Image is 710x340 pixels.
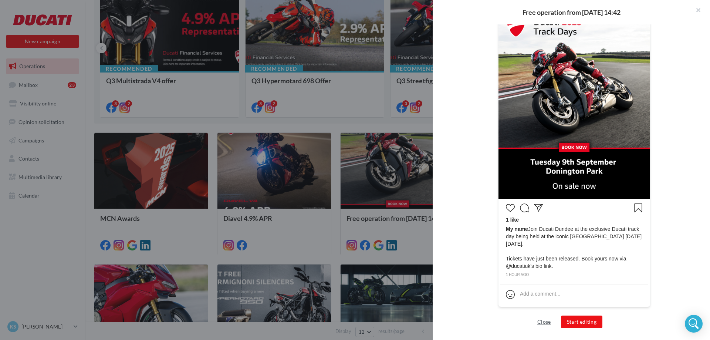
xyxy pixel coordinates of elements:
div: 1 hour ago [506,272,643,278]
div: Free operation from [DATE] 14:42 [444,9,698,16]
svg: Partager la publication [534,203,543,212]
button: Start editing [561,316,603,328]
svg: J’aime [506,203,515,212]
svg: Enregistrer [634,203,643,212]
div: 1 like [506,216,643,225]
div: Open Intercom Messenger [685,315,703,333]
span: Join Ducati Dundee at the exclusive Ducati track day being held at the iconic [GEOGRAPHIC_DATA] [... [506,225,643,270]
svg: Emoji [506,290,515,299]
span: My name [506,226,528,232]
div: Add a comment... [520,290,561,297]
svg: Commenter [520,203,529,212]
button: Close [534,317,554,326]
div: Non-contractual preview [498,307,650,317]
